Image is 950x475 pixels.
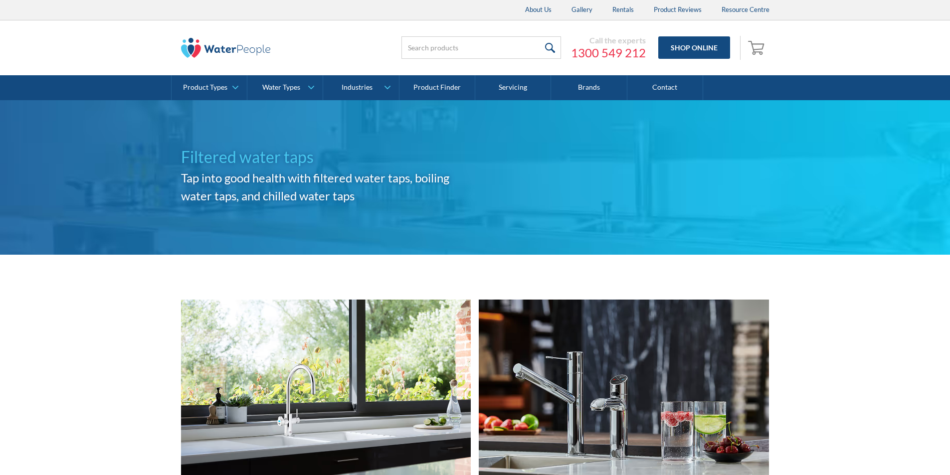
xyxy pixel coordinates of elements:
a: Product Finder [399,75,475,100]
img: The Water People [181,38,271,58]
a: Shop Online [658,36,730,59]
a: Industries [323,75,398,100]
div: Product Types [183,83,227,92]
a: Product Types [172,75,247,100]
a: Water Types [247,75,323,100]
a: 1300 549 212 [571,45,646,60]
img: shopping cart [748,39,767,55]
h1: Filtered water taps [181,145,475,169]
div: Water Types [262,83,300,92]
h2: Tap into good health with filtered water taps, boiling water taps, and chilled water taps [181,169,475,205]
input: Search products [401,36,561,59]
a: Contact [627,75,703,100]
a: Servicing [475,75,551,100]
a: Open empty cart [746,36,769,60]
a: Brands [551,75,627,100]
div: Industries [342,83,373,92]
div: Call the experts [571,35,646,45]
